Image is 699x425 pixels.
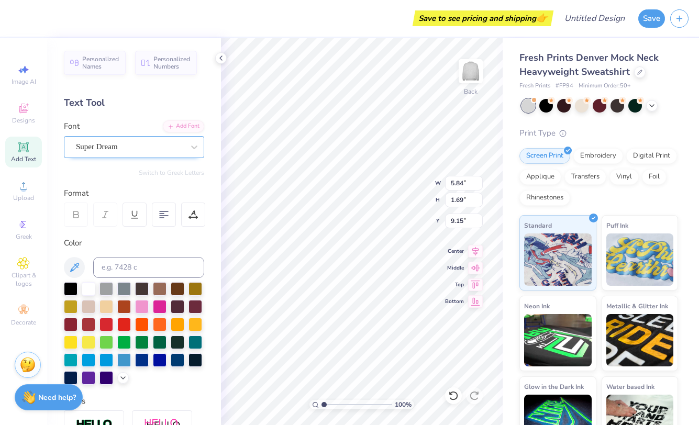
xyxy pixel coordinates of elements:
[519,51,659,78] span: Fresh Prints Denver Mock Neck Heavyweight Sweatshirt
[12,77,36,86] span: Image AI
[13,194,34,202] span: Upload
[536,12,548,24] span: 👉
[626,148,677,164] div: Digital Print
[524,300,550,311] span: Neon Ink
[64,395,204,407] div: Styles
[395,400,412,409] span: 100 %
[519,190,570,206] div: Rhinestones
[606,300,668,311] span: Metallic & Glitter Ink
[556,8,633,29] input: Untitled Design
[573,148,623,164] div: Embroidery
[445,248,464,255] span: Center
[556,82,573,91] span: # FP94
[64,96,204,110] div: Text Tool
[464,87,478,96] div: Back
[445,281,464,288] span: Top
[609,169,639,185] div: Vinyl
[519,82,550,91] span: Fresh Prints
[524,381,584,392] span: Glow in the Dark Ink
[163,120,204,132] div: Add Font
[445,264,464,272] span: Middle
[64,120,80,132] label: Font
[415,10,551,26] div: Save to see pricing and shipping
[12,116,35,125] span: Designs
[153,55,191,70] span: Personalized Numbers
[606,314,674,366] img: Metallic & Glitter Ink
[460,61,481,82] img: Back
[519,127,678,139] div: Print Type
[606,220,628,231] span: Puff Ink
[519,169,561,185] div: Applique
[564,169,606,185] div: Transfers
[606,233,674,286] img: Puff Ink
[82,55,119,70] span: Personalized Names
[524,314,592,366] img: Neon Ink
[5,271,42,288] span: Clipart & logos
[64,237,204,249] div: Color
[519,148,570,164] div: Screen Print
[642,169,667,185] div: Foil
[139,169,204,177] button: Switch to Greek Letters
[524,233,592,286] img: Standard
[638,9,665,28] button: Save
[606,381,654,392] span: Water based Ink
[445,298,464,305] span: Bottom
[11,318,36,327] span: Decorate
[16,232,32,241] span: Greek
[11,155,36,163] span: Add Text
[64,187,205,199] div: Format
[38,393,76,402] strong: Need help?
[93,257,204,278] input: e.g. 7428 c
[579,82,631,91] span: Minimum Order: 50 +
[524,220,552,231] span: Standard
